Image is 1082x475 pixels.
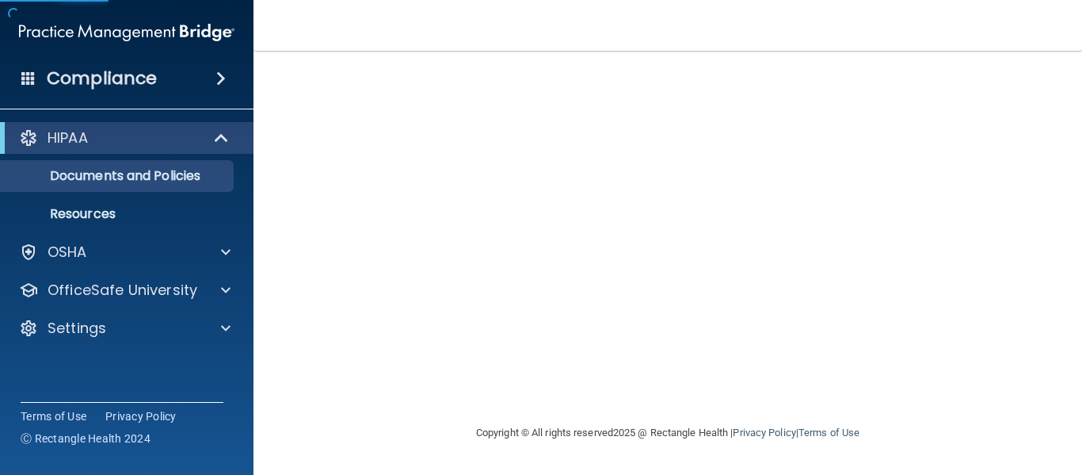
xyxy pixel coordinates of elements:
[19,17,234,48] img: PMB logo
[21,431,150,446] span: Ⓒ Rectangle Health 2024
[21,408,86,424] a: Terms of Use
[48,243,87,262] p: OSHA
[19,319,230,338] a: Settings
[379,408,957,458] div: Copyright © All rights reserved 2025 @ Rectangle Health | |
[48,319,106,338] p: Settings
[19,243,230,262] a: OSHA
[48,281,197,300] p: OfficeSafe University
[10,168,227,184] p: Documents and Policies
[47,67,157,90] h4: Compliance
[10,206,227,222] p: Resources
[19,281,230,300] a: OfficeSafe University
[48,128,88,147] p: HIPAA
[733,427,795,439] a: Privacy Policy
[19,128,230,147] a: HIPAA
[105,408,177,424] a: Privacy Policy
[798,427,859,439] a: Terms of Use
